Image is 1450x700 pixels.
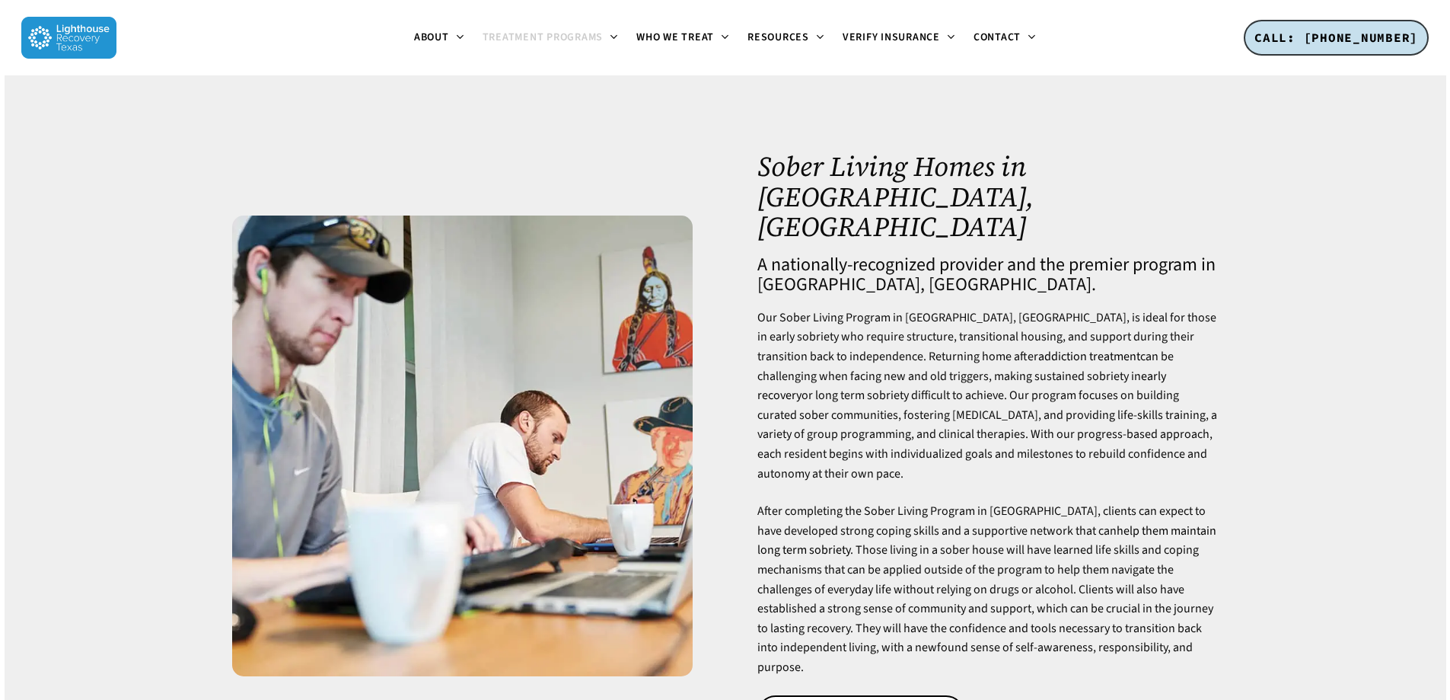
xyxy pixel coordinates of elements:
span: Verify Insurance [843,30,940,45]
p: After completing the Sober Living Program in [GEOGRAPHIC_DATA], clients can expect to have develo... [757,502,1218,677]
a: Who We Treat [627,32,738,44]
span: Who We Treat [636,30,714,45]
a: Resources [738,32,833,44]
a: Verify Insurance [833,32,964,44]
span: Resources [747,30,809,45]
img: Lighthouse Recovery Texas [21,17,116,59]
span: About [414,30,449,45]
span: Contact [974,30,1021,45]
a: About [405,32,473,44]
a: Treatment Programs [473,32,628,44]
h1: Sober Living Homes in [GEOGRAPHIC_DATA], [GEOGRAPHIC_DATA] [757,152,1218,242]
span: CALL: [PHONE_NUMBER] [1254,30,1418,45]
h4: A nationally-recognized provider and the premier program in [GEOGRAPHIC_DATA], [GEOGRAPHIC_DATA]. [757,255,1218,295]
span: Treatment Programs [483,30,604,45]
a: CALL: [PHONE_NUMBER] [1244,20,1429,56]
a: early recovery [757,368,1166,404]
a: Contact [964,32,1045,44]
a: addiction treatment [1038,348,1140,365]
p: Our Sober Living Program in [GEOGRAPHIC_DATA], [GEOGRAPHIC_DATA], is ideal for those in early sob... [757,308,1218,502]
